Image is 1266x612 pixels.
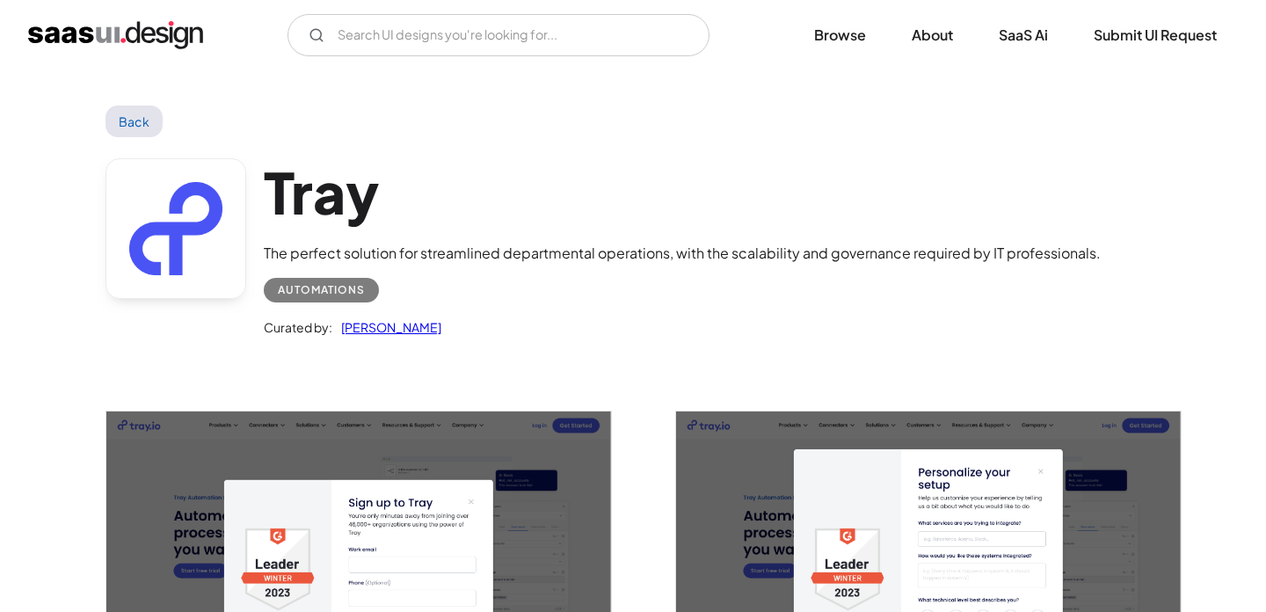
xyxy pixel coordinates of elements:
div: The perfect solution for streamlined departmental operations, with the scalability and governance... [264,243,1101,264]
a: Submit UI Request [1073,16,1238,55]
div: Curated by: [264,317,332,338]
input: Search UI designs you're looking for... [287,14,709,56]
div: Automations [278,280,365,301]
a: About [891,16,974,55]
a: SaaS Ai [978,16,1069,55]
a: [PERSON_NAME] [332,317,441,338]
h1: Tray [264,158,1101,226]
a: Browse [793,16,887,55]
a: Back [105,106,163,137]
